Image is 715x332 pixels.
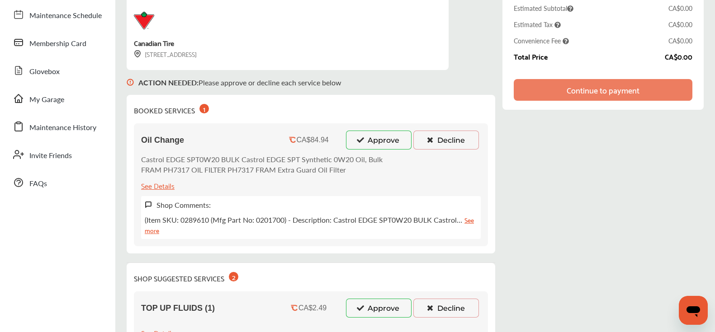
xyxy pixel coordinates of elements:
[29,10,102,22] span: Maintenance Schedule
[29,150,72,162] span: Invite Friends
[8,115,106,138] a: Maintenance History
[514,4,573,13] span: Estimated Subtotal
[134,50,141,58] img: svg+xml;base64,PHN2ZyB3aWR0aD0iMTYiIGhlaWdodD0iMTciIHZpZXdCb3g9IjAgMCAxNiAxNyIgZmlsbD0ibm9uZSIgeG...
[134,11,154,29] img: logo-canadian-tire.png
[8,59,106,82] a: Glovebox
[514,36,569,45] span: Convenience Fee
[8,3,106,26] a: Maintenance Schedule
[141,304,215,313] span: TOP UP FLUIDS (1)
[29,38,86,50] span: Membership Card
[668,4,692,13] div: CA$0.00
[413,131,479,150] button: Decline
[141,179,175,192] div: See Details
[134,49,197,59] div: [STREET_ADDRESS]
[134,270,238,284] div: SHOP SUGGESTED SERVICES
[8,143,106,166] a: Invite Friends
[29,66,60,78] span: Glovebox
[199,104,209,113] div: 1
[346,299,412,318] button: Approve
[29,94,64,106] span: My Garage
[346,131,412,150] button: Approve
[134,102,209,116] div: BOOKED SERVICES
[29,178,47,190] span: FAQs
[668,20,692,29] div: CA$0.00
[138,77,199,88] b: ACTION NEEDED :
[665,52,692,61] div: CA$0.00
[127,70,134,95] img: svg+xml;base64,PHN2ZyB3aWR0aD0iMTYiIGhlaWdodD0iMTciIHZpZXdCb3g9IjAgMCAxNiAxNyIgZmlsbD0ibm9uZSIgeG...
[156,200,211,210] label: Shop Comments:
[8,87,106,110] a: My Garage
[29,122,96,134] span: Maintenance History
[567,85,639,94] div: Continue to payment
[514,52,548,61] div: Total Price
[297,136,329,144] div: CA$84.94
[134,37,174,49] div: Canadian Tire
[514,20,561,29] span: Estimated Tax
[679,296,708,325] iframe: Button to launch messaging window
[8,171,106,194] a: FAQs
[145,215,474,235] a: See more
[141,164,383,175] p: FRAM PH7317 OIL FILTER PH7317 FRAM Extra Guard Oil Filter
[8,31,106,54] a: Membership Card
[298,304,327,312] div: CA$2.49
[145,215,477,235] p: (Item SKU: 0289610 (Mfg Part No: 0201700) - Description: Castrol EDGE SPT0W20 BULK Castrol…
[229,272,238,281] div: 2
[141,136,184,145] span: Oil Change
[141,154,383,164] p: Castrol EDGE SPT0W20 BULK Castrol EDGE SPT Synthetic 0W20 Oil, Bulk
[145,201,152,209] img: svg+xml;base64,PHN2ZyB3aWR0aD0iMTYiIGhlaWdodD0iMTciIHZpZXdCb3g9IjAgMCAxNiAxNyIgZmlsbD0ibm9uZSIgeG...
[413,299,479,318] button: Decline
[668,36,692,45] div: CA$0.00
[138,77,341,88] p: Please approve or decline each service below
